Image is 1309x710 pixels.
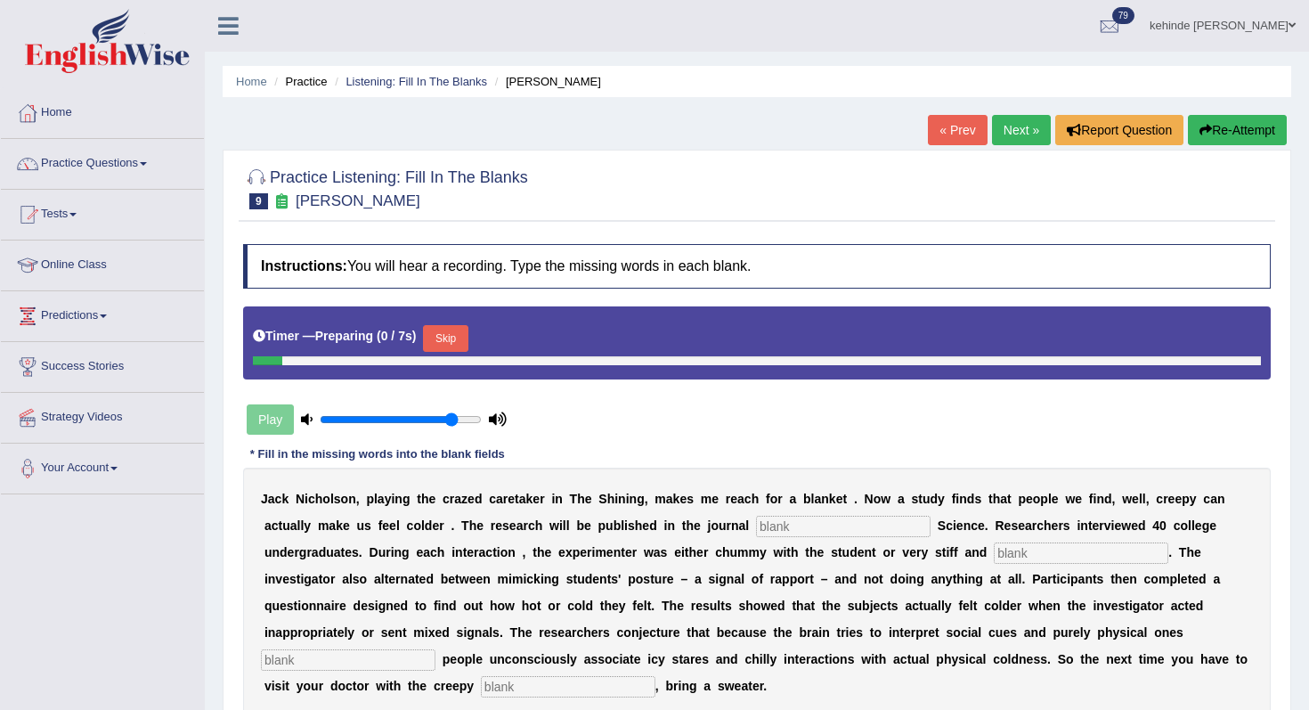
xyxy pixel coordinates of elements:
b: c [489,492,496,506]
b: g [299,545,307,559]
b: l [374,492,378,506]
b: u [923,492,931,506]
b: h [315,492,323,506]
b: a [268,492,275,506]
b: p [1182,492,1190,506]
b: e [1004,518,1012,533]
b: g [402,545,410,559]
b: o [770,492,778,506]
span: 9 [249,193,268,209]
a: Next » [992,115,1051,145]
b: h [469,518,477,533]
b: j [708,518,711,533]
b: 0 [1159,518,1167,533]
li: [PERSON_NAME] [491,73,601,90]
b: e [730,492,737,506]
b: c [744,492,752,506]
b: m [654,492,665,506]
b: h [577,492,585,506]
b: c [443,492,450,506]
b: h [437,545,445,559]
b: k [281,492,289,506]
b: g [1202,518,1210,533]
b: t [515,492,519,506]
b: h [537,545,545,559]
b: d [280,545,288,559]
b: t [533,545,537,559]
b: e [1052,518,1059,533]
b: f [378,518,383,533]
b: l [297,518,301,533]
b: e [836,492,843,506]
a: Strategy Videos [1,393,204,437]
b: y [304,518,311,533]
b: l [330,492,334,506]
b: , [356,492,360,506]
b: r [439,518,443,533]
b: J [261,492,268,506]
b: n [1080,518,1088,533]
b: c [1037,518,1044,533]
b: i [955,492,959,506]
b: w [1121,518,1131,533]
b: e [389,518,396,533]
b: y [1190,492,1197,506]
b: e [558,545,565,559]
b: e [679,492,687,506]
b: a [1025,518,1032,533]
b: a [1000,492,1007,506]
b: s [974,492,981,506]
b: n [959,492,967,506]
b: i [626,492,630,506]
b: t [341,545,346,559]
b: t [988,492,993,506]
b: h [993,492,1001,506]
small: [PERSON_NAME] [296,192,420,209]
b: s [502,518,509,533]
b: l [811,492,815,506]
b: T [461,518,469,533]
b: d [649,518,657,533]
b: a [666,492,673,506]
b: 4 [1152,518,1159,533]
b: c [1174,518,1181,533]
b: e [1018,518,1025,533]
b: z [461,492,467,506]
b: i [451,545,455,559]
b: f [952,492,956,506]
h4: You will hear a recording. Type the missing words in each blank. [243,244,1271,289]
b: i [551,492,555,506]
b: t [278,518,282,533]
b: e [1026,492,1033,506]
a: Listening: Fill In The Blanks [346,75,487,88]
b: n [272,545,280,559]
a: Home [236,75,267,88]
b: a [264,518,272,533]
b: w [881,492,890,506]
b: n [555,492,563,506]
b: . [359,545,362,559]
b: c [430,545,437,559]
li: Practice [270,73,327,90]
b: s [628,518,635,533]
b: c [946,518,953,533]
b: c [275,492,282,506]
b: d [425,518,433,533]
b: a [516,518,524,533]
button: Re-Attempt [1188,115,1287,145]
b: e [343,518,350,533]
b: d [931,492,939,506]
b: i [391,545,394,559]
b: n [1217,492,1225,506]
b: p [366,492,374,506]
b: r [1099,518,1103,533]
b: S [598,492,606,506]
a: Success Stories [1,342,204,387]
b: y [385,492,392,506]
b: r [540,492,544,506]
b: d [319,545,327,559]
b: i [953,518,956,533]
b: l [1048,492,1052,506]
b: d [967,492,975,506]
input: blank [481,676,655,698]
